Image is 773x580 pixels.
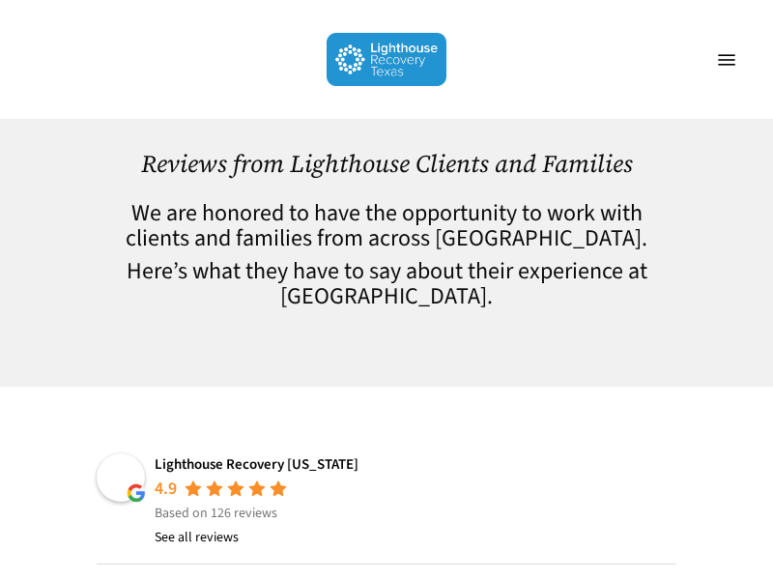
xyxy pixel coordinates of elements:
[97,150,676,178] h1: Reviews from Lighthouse Clients and Families
[327,33,447,86] img: Lighthouse Recovery Texas
[97,259,676,309] h4: Here’s what they have to say about their experience at [GEOGRAPHIC_DATA].
[155,454,358,475] a: Lighthouse Recovery [US_STATE]
[707,50,746,70] a: Navigation Menu
[155,504,277,523] span: Based on 126 reviews
[97,201,676,251] h4: We are honored to have the opportunity to work with clients and families from across [GEOGRAPHIC_...
[155,526,239,549] a: See all reviews
[97,453,145,502] img: Lighthouse Recovery Texas
[155,478,177,501] div: 4.9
